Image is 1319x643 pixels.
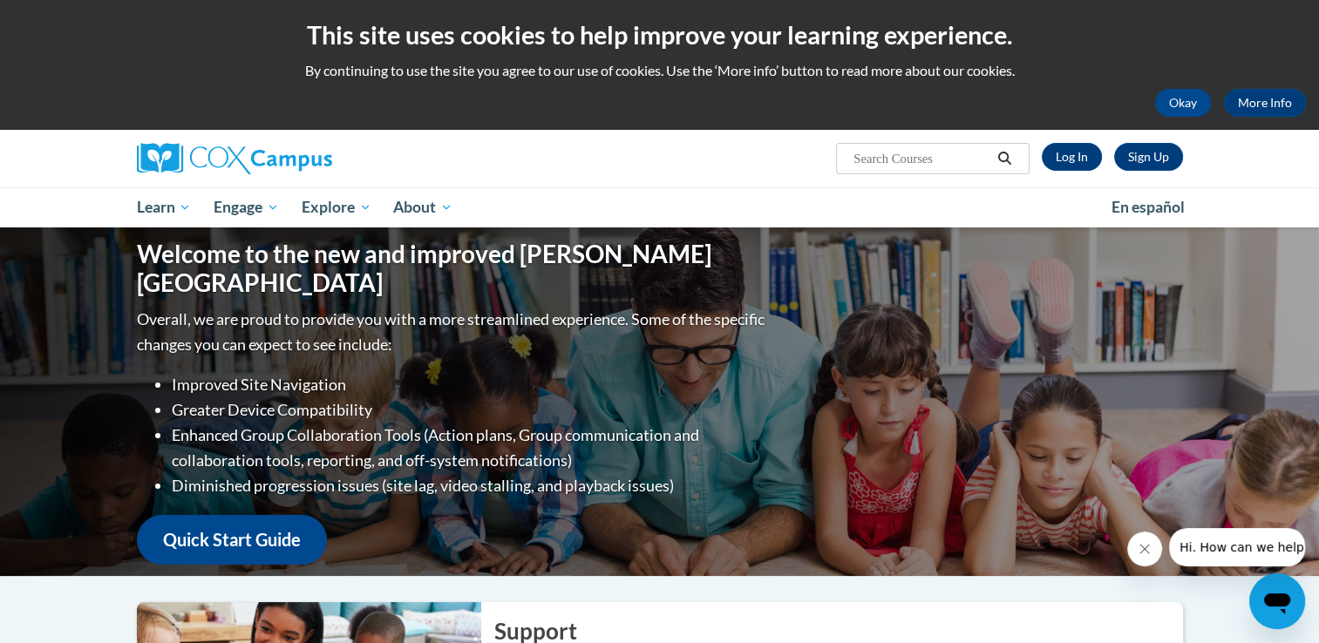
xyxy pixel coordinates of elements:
[991,148,1017,169] button: Search
[302,197,371,218] span: Explore
[172,473,769,498] li: Diminished progression issues (site lag, video stalling, and playback issues)
[137,143,468,174] a: Cox Campus
[137,515,327,565] a: Quick Start Guide
[13,17,1306,52] h2: This site uses cookies to help improve your learning experience.
[136,197,191,218] span: Learn
[172,372,769,397] li: Improved Site Navigation
[126,187,203,227] a: Learn
[1169,528,1305,566] iframe: Message from company
[10,12,141,26] span: Hi. How can we help?
[852,148,991,169] input: Search Courses
[111,187,1209,227] div: Main menu
[1100,189,1196,226] a: En español
[1155,89,1211,117] button: Okay
[1114,143,1183,171] a: Register
[1249,573,1305,629] iframe: Button to launch messaging window
[393,197,452,218] span: About
[214,197,279,218] span: Engage
[1224,89,1306,117] a: More Info
[137,307,769,357] p: Overall, we are proud to provide you with a more streamlined experience. Some of the specific cha...
[1112,198,1185,216] span: En español
[382,187,464,227] a: About
[290,187,383,227] a: Explore
[137,143,332,174] img: Cox Campus
[13,61,1306,80] p: By continuing to use the site you agree to our use of cookies. Use the ‘More info’ button to read...
[172,423,769,473] li: Enhanced Group Collaboration Tools (Action plans, Group communication and collaboration tools, re...
[137,240,769,298] h1: Welcome to the new and improved [PERSON_NAME][GEOGRAPHIC_DATA]
[172,397,769,423] li: Greater Device Compatibility
[1127,531,1162,566] iframe: Close message
[1042,143,1102,171] a: Log In
[202,187,290,227] a: Engage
